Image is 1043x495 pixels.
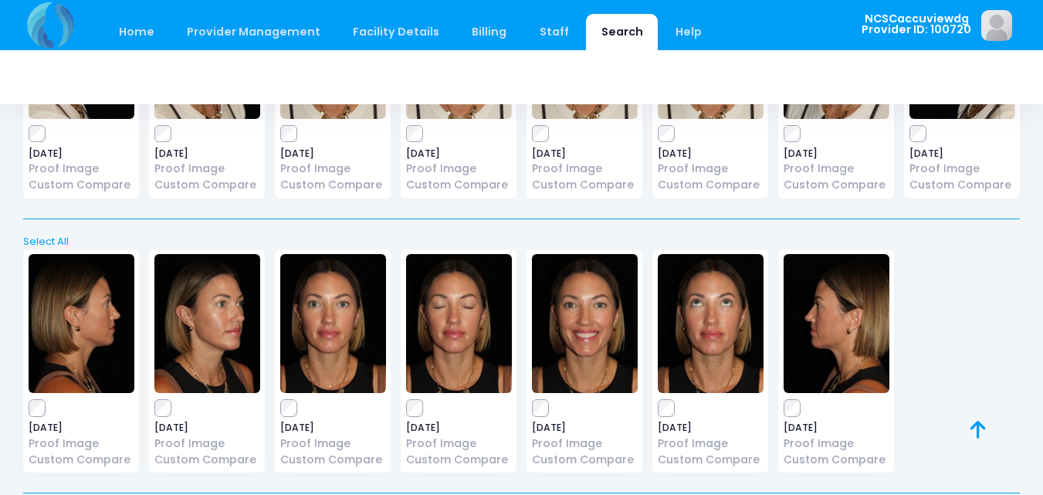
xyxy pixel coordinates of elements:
span: NCSCaccuviewdg Provider ID: 100720 [862,13,971,36]
a: Custom Compare [406,452,512,468]
span: [DATE] [406,149,512,158]
span: [DATE] [909,149,1015,158]
a: Custom Compare [406,177,512,193]
a: Proof Image [909,161,1015,177]
a: Custom Compare [280,452,386,468]
a: Custom Compare [532,452,638,468]
a: Proof Image [154,161,260,177]
a: Home [103,14,169,50]
span: [DATE] [280,149,386,158]
a: Proof Image [29,436,134,452]
span: [DATE] [784,423,889,432]
a: Proof Image [658,436,764,452]
a: Custom Compare [658,177,764,193]
span: [DATE] [784,149,889,158]
a: Facility Details [338,14,455,50]
span: [DATE] [532,423,638,432]
a: Search [586,14,658,50]
img: image [280,254,386,393]
span: [DATE] [280,423,386,432]
span: [DATE] [532,149,638,158]
a: Custom Compare [658,452,764,468]
a: Custom Compare [154,452,260,468]
a: Proof Image [280,161,386,177]
span: [DATE] [658,423,764,432]
a: Custom Compare [29,452,134,468]
span: [DATE] [29,149,134,158]
span: [DATE] [29,423,134,432]
img: image [532,254,638,393]
a: Help [661,14,717,50]
a: Custom Compare [29,177,134,193]
a: Proof Image [658,161,764,177]
a: Proof Image [532,436,638,452]
a: Proof Image [784,161,889,177]
a: Staff [524,14,584,50]
a: Proof Image [406,161,512,177]
a: Custom Compare [909,177,1015,193]
img: image [784,254,889,393]
a: Custom Compare [532,177,638,193]
a: Proof Image [280,436,386,452]
img: image [658,254,764,393]
img: image [981,10,1012,41]
a: Proof Image [532,161,638,177]
a: Custom Compare [784,177,889,193]
img: image [29,254,134,393]
a: Custom Compare [280,177,386,193]
a: Proof Image [406,436,512,452]
img: image [406,254,512,393]
span: [DATE] [154,149,260,158]
a: Billing [457,14,522,50]
img: image [154,254,260,393]
a: Proof Image [784,436,889,452]
a: Custom Compare [154,177,260,193]
span: [DATE] [154,423,260,432]
a: Proof Image [29,161,134,177]
a: Provider Management [171,14,335,50]
a: Select All [19,234,1025,249]
span: [DATE] [406,423,512,432]
a: Proof Image [154,436,260,452]
a: Custom Compare [784,452,889,468]
span: [DATE] [658,149,764,158]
